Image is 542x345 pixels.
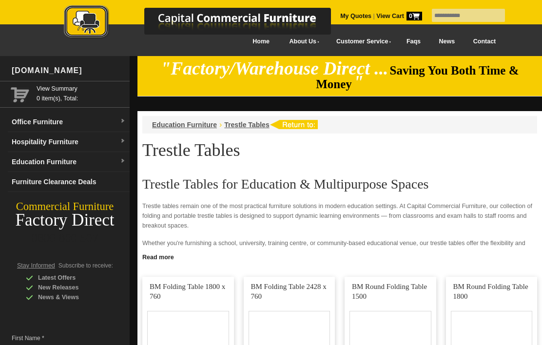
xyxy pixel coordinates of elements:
[8,56,130,85] div: [DOMAIN_NAME]
[142,176,429,192] big: Trestle Tables for Education & Multipurpose Spaces
[120,138,126,144] img: dropdown
[58,262,113,269] span: Subscribe to receive:
[8,112,130,132] a: Office Furnituredropdown
[8,152,130,172] a: Education Furnituredropdown
[37,84,126,94] a: View Summary
[26,283,118,292] div: New Releases
[161,58,388,78] em: "Factory/Warehouse Direct ...
[316,64,519,91] span: Saving You Both Time & Money
[37,84,126,102] span: 0 item(s), Total:
[37,5,378,43] a: Capital Commercial Furniture Logo
[37,5,378,40] img: Capital Commercial Furniture Logo
[31,231,98,245] a: 0800 800 507
[406,12,422,20] span: 0
[430,31,464,53] a: News
[17,262,55,269] span: Stay Informed
[142,240,525,256] big: Whether you're furnishing a school, university, training centre, or community-based educational v...
[120,118,126,124] img: dropdown
[464,31,505,53] a: Contact
[12,333,109,343] span: First Name *
[270,120,318,129] img: return to
[152,121,217,129] a: Education Furniture
[142,141,537,159] h1: Trestle Tables
[219,120,222,130] li: ›
[8,172,130,192] a: Furniture Clearance Deals
[397,31,430,53] a: Faqs
[26,273,118,283] div: Latest Offers
[376,13,422,19] strong: View Cart
[137,250,542,262] a: Click to read more
[224,121,269,129] a: Trestle Tables
[26,292,118,302] div: News & Views
[353,72,364,92] em: "
[120,158,126,164] img: dropdown
[8,132,130,152] a: Hospitality Furnituredropdown
[142,203,532,229] big: Trestle tables remain one of the most practical furniture solutions in modern education settings....
[375,13,422,19] a: View Cart0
